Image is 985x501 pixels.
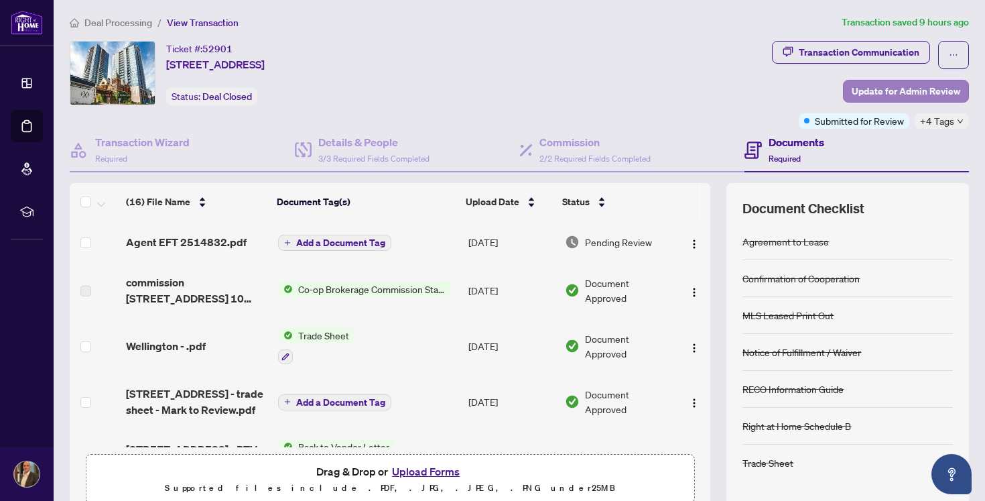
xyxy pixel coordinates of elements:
span: Document Approved [585,443,671,472]
th: Upload Date [460,183,557,221]
button: Status IconBack to Vendor Letter [278,439,395,476]
img: Document Status [565,339,580,353]
img: Logo [689,343,700,353]
span: plus [284,239,291,246]
img: Document Status [565,394,580,409]
span: (16) File Name [126,194,190,209]
td: [DATE] [463,264,560,317]
p: Supported files include .PDF, .JPG, .JPEG, .PNG under 25 MB [94,480,685,496]
span: Back to Vendor Letter [293,439,395,454]
h4: Commission [539,134,651,150]
div: Confirmation of Cooperation [742,271,860,286]
button: Transaction Communication [772,41,930,64]
span: Upload Date [466,194,519,209]
span: Update for Admin Review [852,80,960,102]
button: Add a Document Tag [278,393,391,410]
span: commission [STREET_ADDRESS] 10 01.pdf [126,274,267,307]
img: Logo [689,287,700,298]
div: Transaction Communication [799,42,919,63]
span: Required [95,154,127,164]
span: Document Checklist [742,199,864,218]
span: [STREET_ADDRESS] - BTV letter.pdf [126,441,267,474]
span: Document Approved [585,387,671,416]
li: / [157,15,161,30]
img: Status Icon [278,328,293,343]
span: Status [562,194,590,209]
span: 3/3 Required Fields Completed [318,154,430,164]
button: Logo [683,280,705,301]
td: [DATE] [463,221,560,264]
div: Notice of Fulfillment / Waiver [742,345,861,359]
img: Profile Icon [14,461,40,487]
div: RECO Information Guide [742,382,844,396]
button: Add a Document Tag [278,394,391,410]
button: Add a Document Tag [278,234,391,252]
span: Deal Processing [84,17,152,29]
button: Logo [683,231,705,253]
article: Transaction saved 9 hours ago [842,15,969,30]
span: Trade Sheet [293,328,354,343]
span: Add a Document Tag [296,398,385,407]
img: logo [11,10,43,35]
button: Logo [683,391,705,412]
td: [DATE] [463,375,560,429]
span: +4 Tags [920,113,954,129]
h4: Transaction Wizard [95,134,190,150]
div: Right at Home Schedule B [742,419,851,433]
img: Status Icon [278,282,293,296]
span: View Transaction [167,17,239,29]
img: Logo [689,398,700,408]
div: Trade Sheet [742,455,793,470]
span: Drag & Drop or [316,463,464,480]
div: Ticket #: [166,41,233,56]
span: [STREET_ADDRESS] - trade sheet - Mark to Review.pdf [126,386,267,418]
span: Submitted for Review [815,113,904,128]
span: Co-op Brokerage Commission Statement [293,282,452,296]
button: Status IconCo-op Brokerage Commission Statement [278,282,452,296]
button: Update for Admin Review [843,80,969,103]
img: Document Status [565,235,580,249]
span: Add a Document Tag [296,238,385,247]
span: home [70,18,79,27]
h4: Documents [769,134,824,150]
img: Document Status [565,283,580,298]
button: Logo [683,335,705,357]
div: Status: [166,87,257,105]
span: [STREET_ADDRESS] [166,56,265,72]
span: plus [284,398,291,405]
td: [DATE] [463,429,560,486]
span: Document Approved [585,276,671,305]
span: 2/2 Required Fields Completed [539,154,651,164]
span: 52901 [202,43,233,55]
button: Upload Forms [388,463,464,480]
span: Pending Review [585,235,652,249]
button: Status IconTrade Sheet [278,328,354,364]
span: Agent EFT 2514832.pdf [126,234,247,250]
span: Wellington - .pdf [126,338,206,354]
th: Document Tag(s) [271,183,460,221]
td: [DATE] [463,317,560,375]
div: Agreement to Lease [742,234,829,249]
button: Open asap [931,454,972,494]
span: ellipsis [949,50,958,60]
th: Status [557,183,673,221]
span: Document Approved [585,331,671,361]
span: Deal Closed [202,91,252,103]
img: Status Icon [278,439,293,454]
button: Add a Document Tag [278,235,391,251]
img: Logo [689,239,700,249]
div: MLS Leased Print Out [742,308,834,323]
span: down [957,118,964,125]
h4: Details & People [318,134,430,150]
img: IMG-X12347527_1.jpg [70,42,155,105]
th: (16) File Name [121,183,272,221]
span: Required [769,154,801,164]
